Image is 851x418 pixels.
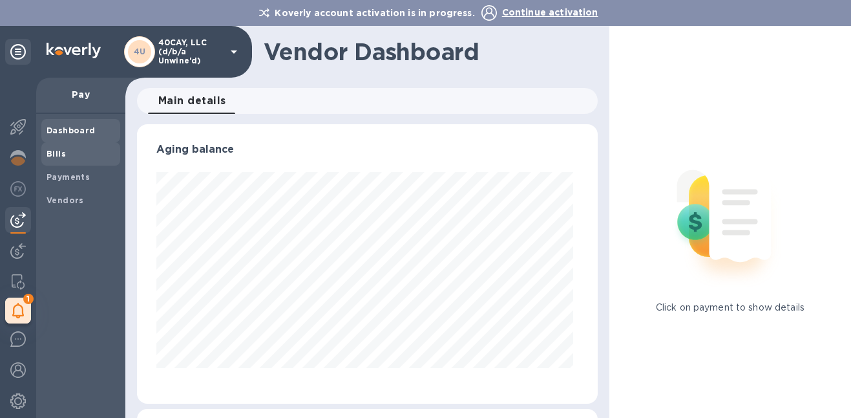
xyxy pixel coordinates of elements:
img: Foreign exchange [10,181,26,197]
span: Continue activation [502,7,598,17]
p: Pay [47,88,115,101]
div: Unpin categories [5,39,31,65]
h1: Vendor Dashboard [264,38,589,65]
p: 40CAY, LLC (d/b/a Unwine'd) [158,38,223,65]
span: 1 [23,294,34,304]
b: Payments [47,172,90,182]
p: Koverly account activation is in progress. [253,6,481,19]
b: Vendors [47,195,84,205]
img: Logo [47,43,101,58]
p: Click on payment to show details [656,301,804,314]
b: 4U [134,47,146,56]
h3: Aging balance [156,144,578,156]
b: Dashboard [47,126,96,135]
b: Bills [47,149,66,159]
span: Main details [158,92,226,110]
